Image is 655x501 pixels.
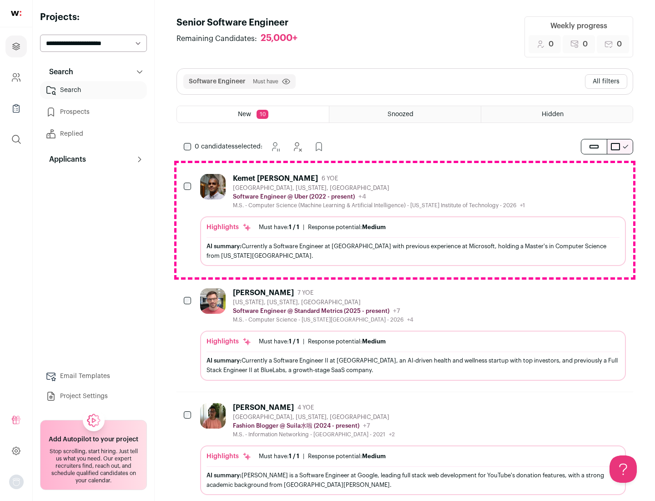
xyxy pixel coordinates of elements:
[310,138,328,156] button: Add to Prospects
[329,106,481,123] a: Snoozed
[585,74,627,89] button: All filters
[200,403,626,495] a: [PERSON_NAME] 4 YOE [GEOGRAPHIC_DATA], [US_STATE], [GEOGRAPHIC_DATA] Fashion Blogger @ Suila水啦 (2...
[233,193,355,200] p: Software Engineer @ Uber (2022 - present)
[207,356,620,375] div: Currently a Software Engineer II at [GEOGRAPHIC_DATA], an AI-driven health and wellness startup w...
[308,224,386,231] div: Response potential:
[233,403,294,412] div: [PERSON_NAME]
[363,423,370,429] span: +7
[389,432,395,437] span: +2
[610,455,637,483] iframe: Help Scout Beacon - Open
[407,317,413,322] span: +4
[238,111,251,118] span: New
[207,358,242,363] span: AI summary:
[195,142,262,151] span: selected:
[200,288,626,380] a: [PERSON_NAME] 7 YOE [US_STATE], [US_STATE], [GEOGRAPHIC_DATA] Software Engineer @ Standard Metric...
[207,223,252,232] div: Highlights
[362,338,386,344] span: Medium
[207,452,252,461] div: Highlights
[550,20,607,31] div: Weekly progress
[46,448,141,484] div: Stop scrolling, start hiring. Just tell us what you need. Our expert recruiters find, reach out, ...
[233,184,525,192] div: [GEOGRAPHIC_DATA], [US_STATE], [GEOGRAPHIC_DATA]
[253,78,278,85] span: Must have
[5,97,27,119] a: Company Lists
[189,77,246,86] button: Software Engineer
[40,387,147,405] a: Project Settings
[200,174,626,266] a: Kemet [PERSON_NAME] 6 YOE [GEOGRAPHIC_DATA], [US_STATE], [GEOGRAPHIC_DATA] Software Engineer @ Ub...
[5,66,27,88] a: Company and ATS Settings
[40,420,147,490] a: Add Autopilot to your project Stop scrolling, start hiring. Just tell us what you need. Our exper...
[207,337,252,346] div: Highlights
[40,63,147,81] button: Search
[233,174,318,183] div: Kemet [PERSON_NAME]
[520,203,525,208] span: +1
[289,453,299,459] span: 1 / 1
[207,470,620,490] div: [PERSON_NAME] is a Software Engineer at Google, leading full stack web development for YouTube's ...
[40,150,147,169] button: Applicants
[11,11,21,16] img: wellfound-shorthand-0d5821cbd27db2630d0214b213865d53afaa358527fdda9d0ea32b1df1b89c2c.svg
[9,475,24,489] button: Open dropdown
[542,111,564,118] span: Hidden
[259,453,299,460] div: Must have:
[233,422,359,429] p: Fashion Blogger @ Suila水啦 (2024 - present)
[266,138,284,156] button: Snooze
[40,11,147,24] h2: Projects:
[200,288,226,314] img: 0fb184815f518ed3bcaf4f46c87e3bafcb34ea1ec747045ab451f3ffb05d485a
[393,308,400,314] span: +7
[288,138,306,156] button: Hide
[259,338,299,345] div: Must have:
[233,307,389,315] p: Software Engineer @ Standard Metrics (2025 - present)
[388,111,413,118] span: Snoozed
[362,453,386,459] span: Medium
[297,289,313,297] span: 7 YOE
[5,36,27,57] a: Projects
[200,174,226,199] img: 1d26598260d5d9f7a69202d59cf331847448e6cffe37083edaed4f8fc8795bfe
[233,299,413,306] div: [US_STATE], [US_STATE], [GEOGRAPHIC_DATA]
[259,224,386,231] ul: |
[207,241,620,261] div: Currently a Software Engineer at [GEOGRAPHIC_DATA] with previous experience at Microsoft, holding...
[176,33,257,44] span: Remaining Candidates:
[617,39,622,50] span: 0
[289,338,299,344] span: 1 / 1
[9,475,24,489] img: nopic.png
[207,243,242,249] span: AI summary:
[233,414,395,421] div: [GEOGRAPHIC_DATA], [US_STATE], [GEOGRAPHIC_DATA]
[40,81,147,99] a: Search
[358,194,366,200] span: +4
[195,143,235,150] span: 0 candidates
[583,39,588,50] span: 0
[200,403,226,429] img: 322c244f3187aa81024ea13e08450523775794405435f85740c15dbe0cd0baab.jpg
[257,110,268,119] span: 10
[233,202,525,209] div: M.S. - Computer Science (Machine Learning & Artificial Intelligence) - [US_STATE] Institute of Te...
[40,367,147,385] a: Email Templates
[49,435,138,444] h2: Add Autopilot to your project
[40,125,147,143] a: Replied
[481,106,633,123] a: Hidden
[308,453,386,460] div: Response potential:
[261,33,297,44] div: 25,000+
[362,224,386,230] span: Medium
[322,175,338,182] span: 6 YOE
[40,103,147,121] a: Prospects
[44,66,73,77] p: Search
[233,288,294,297] div: [PERSON_NAME]
[233,431,395,438] div: M.S. - Information Networking - [GEOGRAPHIC_DATA] - 2021
[297,404,314,411] span: 4 YOE
[176,16,307,29] h1: Senior Software Engineer
[549,39,554,50] span: 0
[207,472,242,478] span: AI summary:
[233,316,413,323] div: M.S. - Computer Science - [US_STATE][GEOGRAPHIC_DATA] - 2026
[44,154,86,165] p: Applicants
[259,224,299,231] div: Must have:
[259,338,386,345] ul: |
[289,224,299,230] span: 1 / 1
[308,338,386,345] div: Response potential:
[259,453,386,460] ul: |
